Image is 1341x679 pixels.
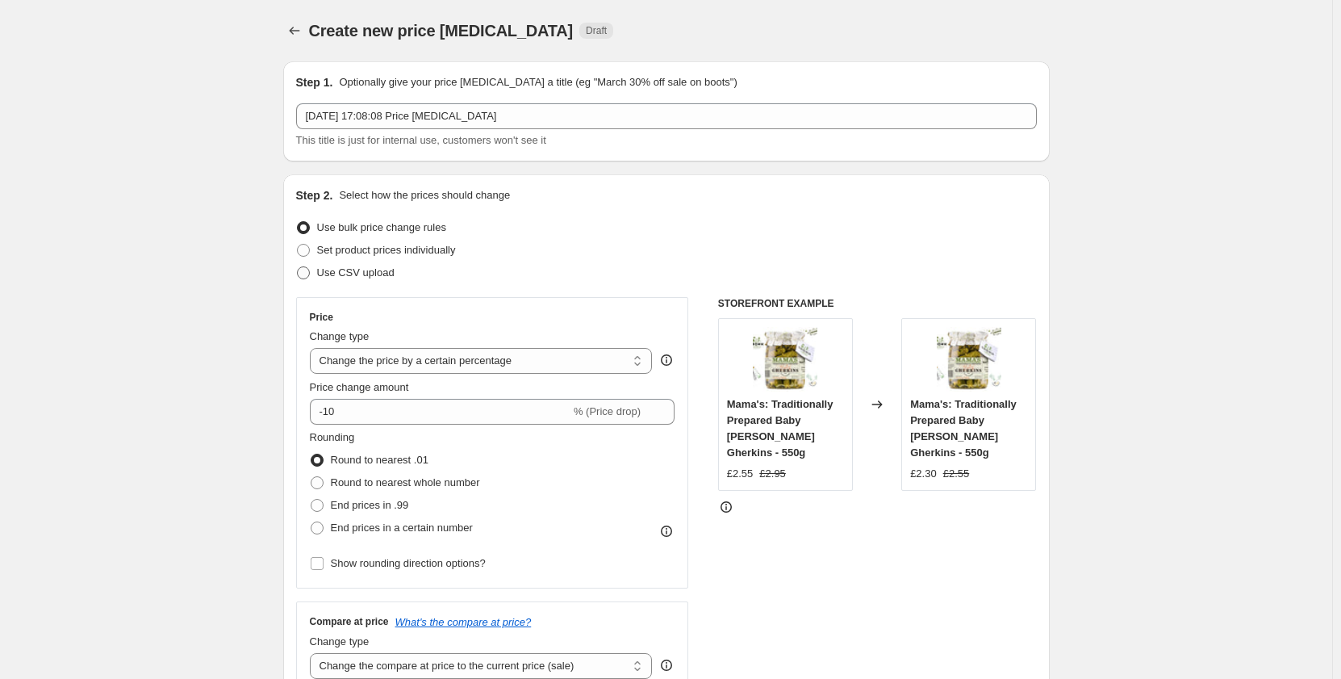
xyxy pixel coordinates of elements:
span: Set product prices individually [317,244,456,256]
div: help [658,352,675,368]
span: Use CSV upload [317,266,395,279]
h2: Step 1. [296,74,333,90]
span: Round to nearest whole number [331,476,480,488]
span: Change type [310,635,370,648]
div: £2.30 [910,466,937,482]
span: Change type [310,330,370,342]
span: Mama's: Traditionally Prepared Baby [PERSON_NAME] Gherkins - 550g [910,398,1017,459]
span: Show rounding direction options? [331,557,486,569]
strike: £2.55 [943,466,970,482]
span: End prices in a certain number [331,522,473,534]
img: mamas-traditionally-prepared-baby-dill-gherkins-550g-wholefood-earth-5310146002581-412672_80x.jpg [937,327,1001,392]
div: £2.55 [727,466,754,482]
button: What's the compare at price? [395,616,532,628]
span: This title is just for internal use, customers won't see it [296,134,546,146]
button: Price change jobs [283,19,306,42]
h6: STOREFRONT EXAMPLE [718,297,1037,310]
h3: Price [310,311,333,324]
span: Use bulk price change rules [317,221,446,233]
input: -15 [310,399,570,425]
span: Price change amount [310,381,409,393]
h2: Step 2. [296,187,333,203]
span: % (Price drop) [574,405,641,417]
p: Select how the prices should change [339,187,510,203]
span: Draft [586,24,607,37]
span: End prices in .99 [331,499,409,511]
strike: £2.95 [759,466,786,482]
span: Round to nearest .01 [331,454,428,466]
span: Create new price [MEDICAL_DATA] [309,22,574,40]
input: 30% off holiday sale [296,103,1037,129]
p: Optionally give your price [MEDICAL_DATA] a title (eg "March 30% off sale on boots") [339,74,737,90]
span: Mama's: Traditionally Prepared Baby [PERSON_NAME] Gherkins - 550g [727,398,833,459]
div: help [658,657,675,673]
img: mamas-traditionally-prepared-baby-dill-gherkins-550g-wholefood-earth-5310146002581-412672_80x.jpg [753,327,817,392]
span: Rounding [310,431,355,443]
h3: Compare at price [310,615,389,628]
